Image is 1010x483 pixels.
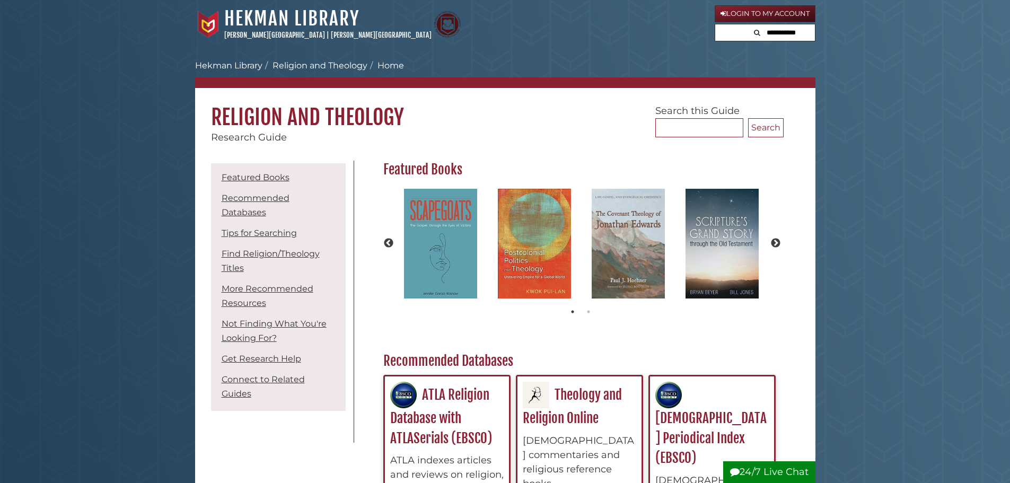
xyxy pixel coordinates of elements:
a: Tips for Searching [222,228,297,238]
img: Calvin University [195,11,222,38]
a: Theology and Religion Online [523,387,622,427]
a: [PERSON_NAME][GEOGRAPHIC_DATA] [224,31,325,39]
div: Guide Pages [211,161,346,416]
button: Search [751,24,763,39]
a: Religion and Theology [273,60,367,71]
button: Search [748,118,784,137]
a: Recommended Databases [222,193,289,217]
i: Search [754,29,760,36]
a: Get Research Help [222,354,301,364]
img: Postcolonial Politics and Theology [493,183,577,304]
img: Calvin Theological Seminary [434,11,461,38]
a: Featured Books [222,172,289,182]
h1: Religion and Theology [195,88,815,130]
a: [PERSON_NAME][GEOGRAPHIC_DATA] [331,31,432,39]
button: Next [770,238,781,249]
img: Scripture's Grand Story through the Old Testament [680,183,764,304]
button: 1 of 2 [567,306,578,317]
span: Research Guide [211,131,287,143]
a: Hekman Library [224,7,359,30]
a: Find Religion/Theology Titles [222,249,320,273]
span: | [327,31,329,39]
nav: breadcrumb [195,59,815,88]
li: Home [367,59,404,72]
button: Previous [383,238,394,249]
a: Connect to Related Guides [222,374,305,399]
a: Login to My Account [715,5,815,22]
img: The Covenant Theology of Jonathan Edwards [586,183,671,304]
h2: Recommended Databases [378,353,784,370]
button: 2 of 2 [583,306,594,317]
a: [DEMOGRAPHIC_DATA] Periodical Index (EBSCO) [655,387,767,467]
a: ATLA Religion Database with ATLASerials (EBSCO) [390,387,492,446]
h2: Featured Books [378,161,784,178]
img: Scapegoats: The Gospel through the Eyes of Victims [399,183,483,304]
a: More Recommended Resources [222,284,313,308]
a: Hekman Library [195,60,262,71]
a: Not Finding What You're Looking For? [222,319,327,343]
button: 24/7 Live Chat [723,461,815,483]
